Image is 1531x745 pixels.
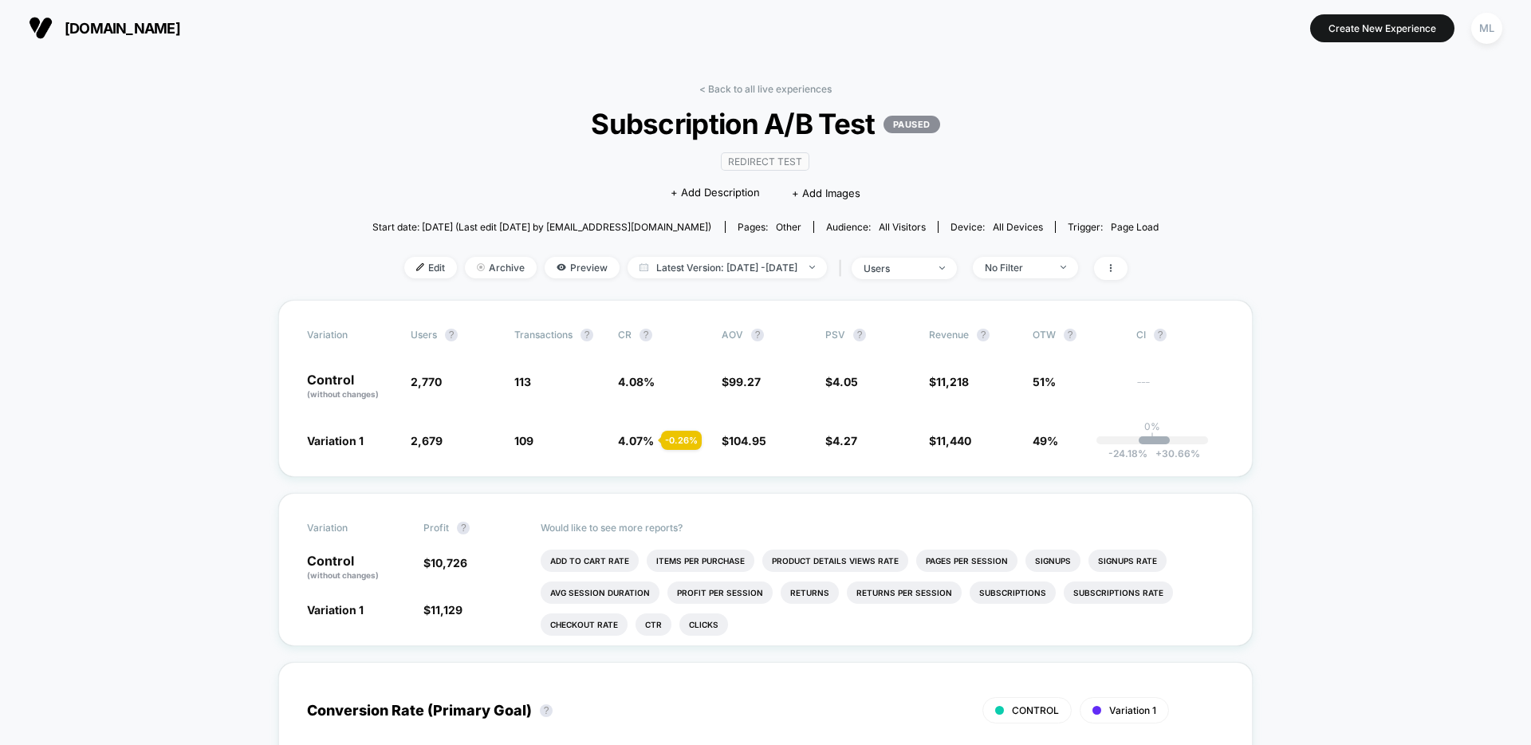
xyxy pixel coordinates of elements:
[1025,550,1080,572] li: Signups
[985,262,1049,274] div: No Filter
[307,434,364,447] span: Variation 1
[411,107,1120,140] span: Subscription A/B Test
[825,375,858,388] span: $
[738,221,801,233] div: Pages:
[977,329,990,341] button: ?
[618,375,655,388] span: 4.08 %
[514,329,573,341] span: Transactions
[792,187,860,199] span: + Add Images
[541,581,659,604] li: Avg Session Duration
[1136,329,1224,341] span: CI
[423,522,449,534] span: Profit
[936,375,969,388] span: 11,218
[1033,329,1120,341] span: OTW
[667,581,773,604] li: Profit Per Session
[916,550,1017,572] li: Pages Per Session
[825,434,857,447] span: $
[699,83,832,95] a: < Back to all live experiences
[29,16,53,40] img: Visually logo
[307,554,407,581] p: Control
[465,257,537,278] span: Archive
[640,263,648,271] img: calendar
[1147,447,1200,459] span: 30.66 %
[24,15,185,41] button: [DOMAIN_NAME]
[307,522,395,534] span: Variation
[477,263,485,271] img: end
[832,434,857,447] span: 4.27
[1466,12,1507,45] button: ML
[411,329,437,341] span: users
[853,329,866,341] button: ?
[1088,550,1167,572] li: Signups Rate
[404,257,457,278] span: Edit
[970,581,1056,604] li: Subscriptions
[671,185,760,201] span: + Add Description
[825,329,845,341] span: PSV
[1068,221,1159,233] div: Trigger:
[929,434,971,447] span: $
[1064,581,1173,604] li: Subscriptions Rate
[993,221,1043,233] span: all devices
[541,522,1225,534] p: Would like to see more reports?
[939,266,945,270] img: end
[832,375,858,388] span: 4.05
[628,257,827,278] span: Latest Version: [DATE] - [DATE]
[411,375,442,388] span: 2,770
[722,329,743,341] span: AOV
[1471,13,1502,44] div: ML
[929,329,969,341] span: Revenue
[1012,704,1059,716] span: CONTROL
[307,373,395,400] p: Control
[307,603,364,617] span: Variation 1
[864,262,927,274] div: users
[540,704,553,717] button: ?
[411,434,443,447] span: 2,679
[1310,14,1454,42] button: Create New Experience
[545,257,620,278] span: Preview
[1064,329,1076,341] button: ?
[514,375,531,388] span: 113
[1033,375,1056,388] span: 51%
[541,550,639,572] li: Add To Cart Rate
[1109,704,1156,716] span: Variation 1
[640,329,652,341] button: ?
[751,329,764,341] button: ?
[809,266,815,269] img: end
[416,263,424,271] img: edit
[1061,266,1066,269] img: end
[1033,434,1058,447] span: 49%
[431,603,462,617] span: 11,129
[661,431,702,450] div: - 0.26 %
[721,152,809,171] span: Redirect Test
[541,613,628,636] li: Checkout Rate
[1154,329,1167,341] button: ?
[618,329,632,341] span: CR
[776,221,801,233] span: other
[457,522,470,534] button: ?
[581,329,593,341] button: ?
[636,613,671,636] li: Ctr
[431,556,467,570] span: 10,726
[826,221,926,233] div: Audience:
[781,581,839,604] li: Returns
[1111,221,1159,233] span: Page Load
[423,603,462,617] span: $
[884,116,940,133] p: PAUSED
[762,550,908,572] li: Product Details Views Rate
[936,434,971,447] span: 11,440
[307,570,379,580] span: (without changes)
[307,389,379,399] span: (without changes)
[445,329,458,341] button: ?
[1136,377,1224,400] span: ---
[307,329,395,341] span: Variation
[847,581,962,604] li: Returns Per Session
[722,375,761,388] span: $
[618,434,654,447] span: 4.07 %
[647,550,754,572] li: Items Per Purchase
[372,221,711,233] span: Start date: [DATE] (Last edit [DATE] by [EMAIL_ADDRESS][DOMAIN_NAME])
[1155,447,1162,459] span: +
[722,434,766,447] span: $
[729,375,761,388] span: 99.27
[835,257,852,280] span: |
[514,434,533,447] span: 109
